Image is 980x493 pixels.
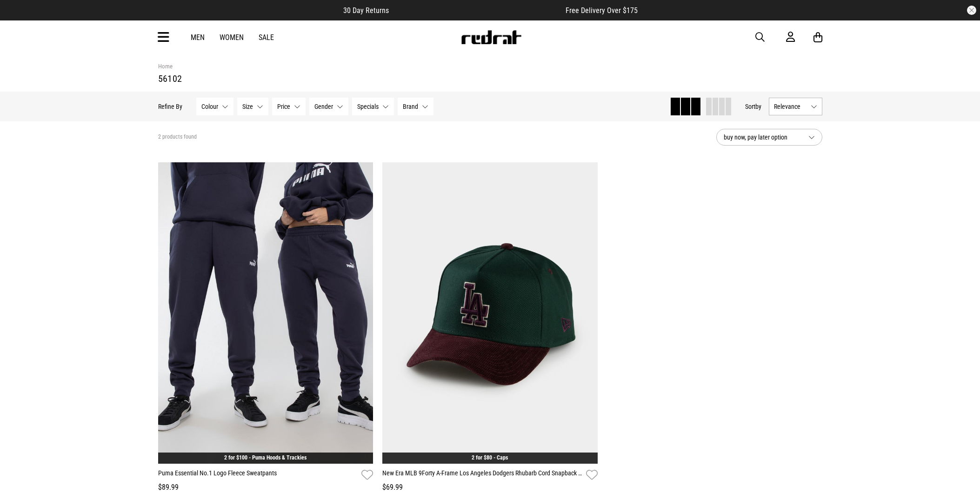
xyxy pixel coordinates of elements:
span: Brand [403,103,418,110]
a: 2 for $80 - Caps [472,454,508,461]
a: 2 for $100 - Puma Hoods & Trackies [224,454,307,461]
div: $69.99 [382,482,598,493]
img: Puma Essential No.1 Logo Fleece Sweatpants in Blue [158,162,373,464]
button: Price [272,98,306,115]
iframe: Customer reviews powered by Trustpilot [407,6,547,15]
h1: 56102 [158,73,822,84]
span: by [755,103,761,110]
button: buy now, pay later option [716,129,822,146]
span: Gender [314,103,333,110]
a: Women [220,33,244,42]
img: Redrat logo [460,30,522,44]
span: Colour [201,103,218,110]
button: Specials [352,98,394,115]
a: Sale [259,33,274,42]
span: Free Delivery Over $175 [566,6,638,15]
span: Price [277,103,290,110]
a: Puma Essential No.1 Logo Fleece Sweatpants [158,468,358,482]
span: 30 Day Returns [343,6,389,15]
div: $89.99 [158,482,373,493]
span: Specials [357,103,379,110]
p: Refine By [158,103,182,110]
button: Gender [309,98,348,115]
a: Men [191,33,205,42]
button: Sortby [745,101,761,112]
span: Relevance [774,103,807,110]
button: Colour [196,98,233,115]
a: Home [158,63,173,70]
span: Size [242,103,253,110]
span: buy now, pay later option [724,132,801,143]
button: Relevance [769,98,822,115]
img: New Era Mlb 9forty A-frame Los Angeles Dodgers Rhubarb Cord Snapback Cap in Green [382,162,598,464]
button: Brand [398,98,433,115]
a: New Era MLB 9Forty A-Frame Los Angeles Dodgers Rhubarb Cord Snapback Cap [382,468,582,482]
span: 2 products found [158,133,197,141]
button: Size [237,98,268,115]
